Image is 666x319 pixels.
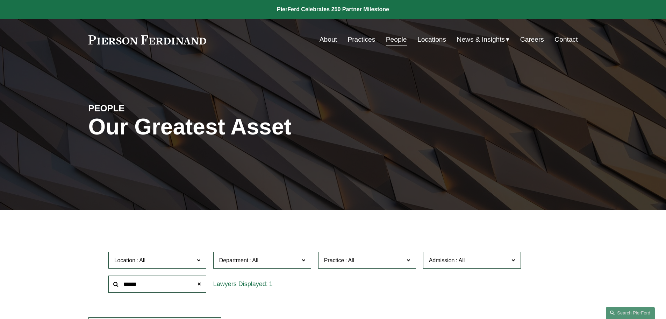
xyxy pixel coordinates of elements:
a: Locations [417,33,446,46]
a: People [386,33,407,46]
a: Search this site [606,307,655,319]
a: folder dropdown [457,33,510,46]
span: Department [219,257,249,263]
a: About [320,33,337,46]
h4: PEOPLE [88,103,211,114]
span: News & Insights [457,34,505,46]
span: Practice [324,257,344,263]
a: Practices [348,33,375,46]
span: 1 [269,280,273,287]
a: Contact [554,33,578,46]
h1: Our Greatest Asset [88,114,415,140]
span: Location [114,257,136,263]
span: Admission [429,257,455,263]
a: Careers [520,33,544,46]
